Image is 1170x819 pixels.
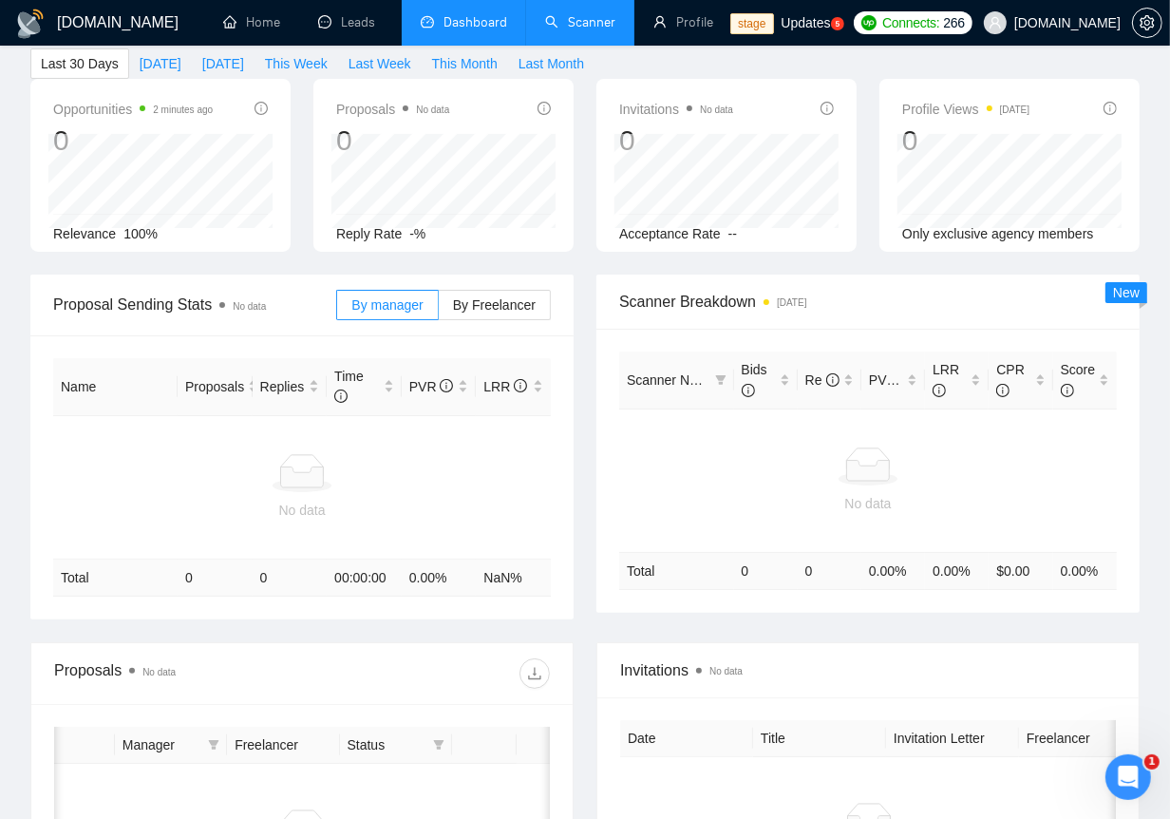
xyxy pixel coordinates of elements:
span: No data [700,105,733,115]
a: messageLeads [318,14,383,30]
span: -- [728,226,737,241]
span: This Month [432,53,498,74]
span: No data [142,667,176,677]
div: 0 [902,123,1029,159]
th: Proposals [178,358,253,416]
span: 266 [944,12,965,33]
td: 0.00 % [861,552,925,589]
span: Bids [742,362,767,398]
time: [DATE] [777,297,806,308]
div: 0 [53,123,213,159]
span: Score [1061,362,1096,398]
span: -% [409,226,425,241]
span: download [520,666,549,681]
span: Proposals [336,98,449,121]
span: info-circle [742,384,755,397]
td: Total [53,560,178,597]
th: Replies [253,358,328,416]
div: No data [61,500,543,521]
span: No data [233,301,266,312]
span: user [989,16,1002,29]
a: 5 [831,17,844,30]
span: Last Week [349,53,411,74]
iframe: Intercom live chat [1105,754,1151,800]
span: info-circle [1061,384,1074,397]
span: Connects: [882,12,939,33]
button: This Week [255,48,338,79]
text: 5 [835,20,840,29]
span: Replies [260,376,306,397]
span: info-circle [514,379,527,392]
span: Opportunities [53,98,213,121]
span: LRR [933,362,959,398]
button: Last Week [338,48,422,79]
a: homeHome [223,14,280,30]
span: Acceptance Rate [619,226,721,241]
button: [DATE] [192,48,255,79]
span: New [1113,285,1140,300]
span: Scanner Breakdown [619,290,1117,314]
span: info-circle [334,390,348,403]
time: [DATE] [1000,105,1029,115]
span: info-circle [1104,102,1117,115]
span: Reply Rate [336,226,402,241]
div: No data [627,493,1109,514]
a: setting [1132,15,1162,30]
span: Status [348,734,425,755]
span: Proposal Sending Stats [53,293,336,316]
span: filter [433,739,444,751]
td: NaN % [476,560,551,597]
span: Invitations [619,98,733,121]
span: Last Month [519,53,584,74]
th: Invitation Letter [886,720,1019,757]
span: filter [204,731,223,759]
button: download [519,658,550,689]
th: Date [620,720,753,757]
span: Relevance [53,226,116,241]
span: info-circle [440,379,453,392]
span: info-circle [821,102,834,115]
button: setting [1132,8,1162,38]
td: 0 [798,552,861,589]
span: CPR [996,362,1025,398]
th: Name [53,358,178,416]
span: Proposals [185,376,244,397]
time: 2 minutes ago [153,105,213,115]
a: searchScanner [545,14,615,30]
img: upwork-logo.png [861,15,877,30]
th: Freelancer [227,727,339,764]
span: By Freelancer [453,297,536,313]
button: [DATE] [129,48,192,79]
div: 0 [619,123,733,159]
span: info-circle [538,102,551,115]
td: 0.00 % [1053,552,1117,589]
span: filter [429,731,448,759]
span: Updates [782,15,831,30]
td: 00:00:00 [327,560,402,597]
th: Manager [115,727,227,764]
button: Last Month [508,48,594,79]
span: Scanner Name [627,372,715,388]
td: 0.00 % [925,552,989,589]
span: This Week [265,53,328,74]
span: Profile Views [902,98,1029,121]
th: Title [753,720,886,757]
img: logo [15,9,46,39]
span: LRR [483,379,527,394]
span: info-circle [996,384,1010,397]
td: Total [619,552,734,589]
span: Invitations [620,658,1116,682]
span: dashboard [421,15,434,29]
span: Dashboard [443,14,507,30]
span: filter [711,366,730,394]
div: 0 [336,123,449,159]
button: Last 30 Days [30,48,129,79]
span: Time [334,369,364,405]
td: 0 [734,552,798,589]
span: [DATE] [202,53,244,74]
span: No data [416,105,449,115]
span: info-circle [826,373,840,387]
a: userProfile [653,14,713,30]
span: PVR [409,379,454,394]
span: Re [805,372,840,388]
